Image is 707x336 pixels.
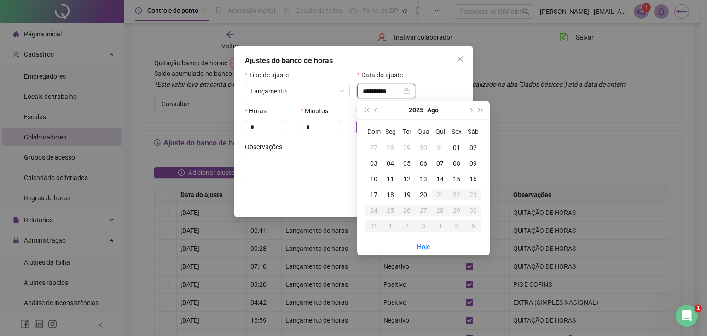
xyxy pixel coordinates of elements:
[465,187,481,203] td: 2025-08-23
[399,218,415,234] td: 2025-09-02
[415,187,432,203] td: 2025-08-20
[382,174,399,184] div: 11
[415,221,432,231] div: 3
[457,55,464,63] span: close
[432,205,448,215] div: 28
[365,174,382,184] div: 10
[465,140,481,156] td: 2025-08-02
[365,171,382,187] td: 2025-08-10
[432,190,448,200] div: 21
[399,221,415,231] div: 2
[382,171,399,187] td: 2025-08-11
[365,156,382,171] td: 2025-08-03
[399,203,415,218] td: 2025-08-26
[448,203,465,218] td: 2025-08-29
[465,101,475,119] button: next-year
[365,203,382,218] td: 2025-08-24
[382,205,399,215] div: 25
[417,243,430,250] a: Hoje
[382,140,399,156] td: 2025-07-28
[432,140,448,156] td: 2025-07-31
[382,218,399,234] td: 2025-09-01
[415,203,432,218] td: 2025-08-27
[245,55,462,66] div: Ajustes do banco de horas
[245,106,272,116] label: Horas
[448,218,465,234] td: 2025-09-05
[365,205,382,215] div: 24
[382,221,399,231] div: 1
[365,123,382,140] th: Dom
[465,156,481,171] td: 2025-08-09
[448,205,465,215] div: 29
[448,171,465,187] td: 2025-08-15
[361,101,371,119] button: super-prev-year
[382,187,399,203] td: 2025-08-18
[465,190,481,200] div: 23
[399,140,415,156] td: 2025-07-29
[399,143,415,153] div: 29
[382,156,399,171] td: 2025-08-04
[409,101,423,119] button: year panel
[432,123,448,140] th: Qui
[448,123,465,140] th: Sex
[415,143,432,153] div: 30
[695,305,702,312] span: 1
[432,171,448,187] td: 2025-08-14
[432,174,448,184] div: 14
[676,305,698,327] iframe: Intercom live chat
[399,187,415,203] td: 2025-08-19
[448,190,465,200] div: 22
[465,203,481,218] td: 2025-08-30
[432,203,448,218] td: 2025-08-28
[365,218,382,234] td: 2025-08-31
[432,218,448,234] td: 2025-09-04
[465,123,481,140] th: Sáb
[465,171,481,187] td: 2025-08-16
[465,218,481,234] td: 2025-09-06
[465,221,481,231] div: 6
[365,187,382,203] td: 2025-08-17
[432,156,448,171] td: 2025-08-07
[245,142,288,152] label: Observações
[465,143,481,153] div: 02
[399,158,415,168] div: 05
[365,143,382,153] div: 27
[382,158,399,168] div: 04
[382,190,399,200] div: 18
[415,156,432,171] td: 2025-08-06
[448,187,465,203] td: 2025-08-22
[432,143,448,153] div: 31
[415,174,432,184] div: 13
[465,205,481,215] div: 30
[371,101,381,119] button: prev-year
[399,190,415,200] div: 19
[415,123,432,140] th: Qua
[427,101,439,119] button: month panel
[415,171,432,187] td: 2025-08-13
[365,190,382,200] div: 17
[382,203,399,218] td: 2025-08-25
[365,140,382,156] td: 2025-07-27
[415,205,432,215] div: 27
[250,87,287,95] span: Lançamento
[432,221,448,231] div: 4
[399,174,415,184] div: 12
[432,187,448,203] td: 2025-08-21
[399,171,415,187] td: 2025-08-12
[245,70,295,80] label: Tipo de ajuste
[382,123,399,140] th: Seg
[448,140,465,156] td: 2025-08-01
[432,158,448,168] div: 07
[448,143,465,153] div: 01
[357,70,409,80] label: Data do ajuste
[448,156,465,171] td: 2025-08-08
[399,156,415,171] td: 2025-08-05
[448,158,465,168] div: 08
[356,106,390,116] label: Operação
[301,106,334,116] label: Minutos
[382,143,399,153] div: 28
[476,101,486,119] button: super-next-year
[415,218,432,234] td: 2025-09-03
[415,190,432,200] div: 20
[448,174,465,184] div: 15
